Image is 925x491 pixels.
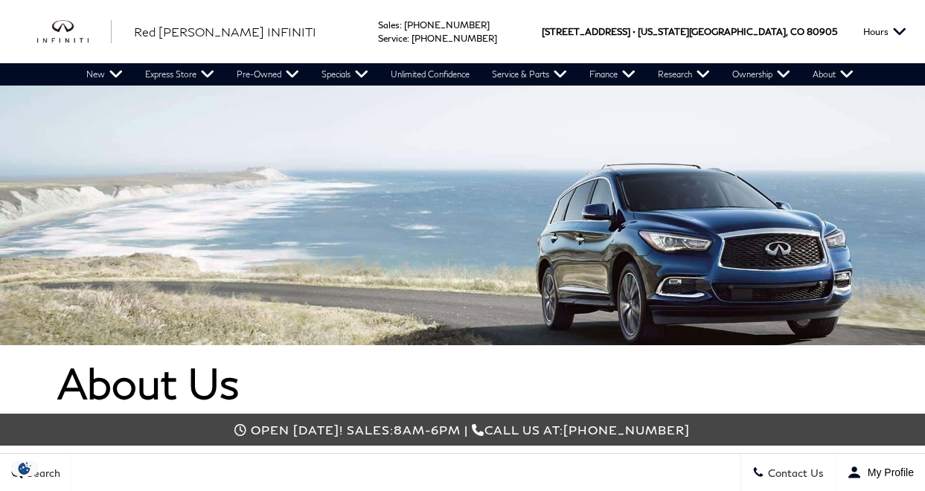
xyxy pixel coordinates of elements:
span: Sales [378,19,400,31]
span: Search [23,466,60,479]
img: INFINITI [37,20,112,44]
span: Red [PERSON_NAME] INFINITI [134,25,316,39]
a: Express Store [134,63,225,86]
button: Open user profile menu [836,454,925,491]
a: New [75,63,134,86]
div: Call us at: [65,423,859,437]
span: Contact Us [764,466,824,479]
a: Pre-Owned [225,63,310,86]
span: Service [378,33,407,44]
a: infiniti [37,20,112,44]
a: Specials [310,63,380,86]
span: My Profile [862,466,914,478]
a: Red [PERSON_NAME] INFINITI [134,23,316,41]
a: About [801,63,865,86]
nav: Main Navigation [75,63,865,86]
a: Research [647,63,721,86]
a: [PHONE_NUMBER] [404,19,490,31]
a: [STREET_ADDRESS] • [US_STATE][GEOGRAPHIC_DATA], CO 80905 [542,26,837,37]
img: Opt-Out Icon [7,460,42,476]
a: Unlimited Confidence [380,63,481,86]
span: | [464,423,468,437]
a: Ownership [721,63,801,86]
h1: About Us [57,360,868,406]
span: Open [DATE]! [251,423,343,437]
a: [PHONE_NUMBER] [412,33,497,44]
span: [PHONE_NUMBER] [563,423,690,437]
a: Finance [578,63,647,86]
a: Service & Parts [481,63,578,86]
span: : [407,33,409,44]
span: Sales: [347,423,394,437]
span: : [400,19,402,31]
section: Click to Open Cookie Consent Modal [7,460,42,476]
span: 8am-6pm [394,423,461,437]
